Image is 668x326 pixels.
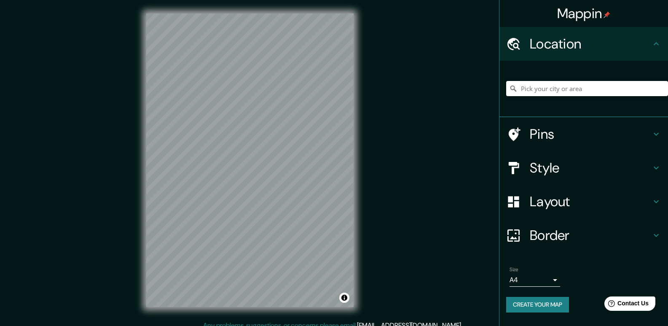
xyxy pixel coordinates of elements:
[499,218,668,252] div: Border
[339,293,349,303] button: Toggle attribution
[499,151,668,185] div: Style
[506,297,569,313] button: Create your map
[557,5,611,22] h4: Mappin
[530,126,651,143] h4: Pins
[530,193,651,210] h4: Layout
[146,13,354,307] canvas: Map
[499,185,668,218] div: Layout
[530,159,651,176] h4: Style
[499,27,668,61] div: Location
[510,266,518,273] label: Size
[604,11,610,18] img: pin-icon.png
[510,273,560,287] div: A4
[593,293,659,317] iframe: Help widget launcher
[530,35,651,52] h4: Location
[506,81,668,96] input: Pick your city or area
[530,227,651,244] h4: Border
[499,117,668,151] div: Pins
